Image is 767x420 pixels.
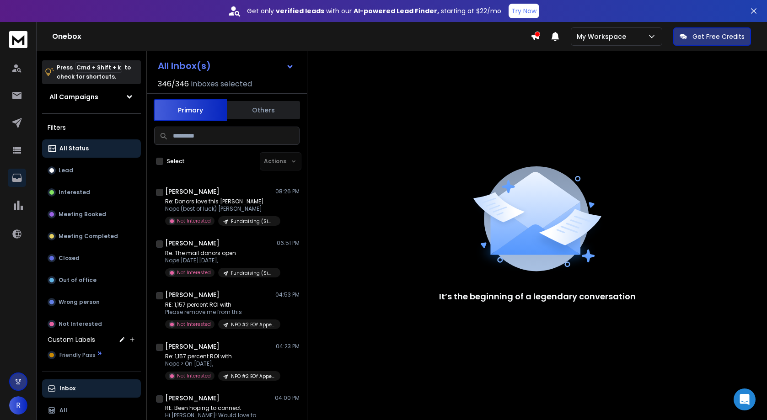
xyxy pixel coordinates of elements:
span: 346 / 346 [158,79,189,90]
p: Meeting Completed [59,233,118,240]
p: All Status [59,145,89,152]
button: Wrong person [42,293,141,311]
p: Nope [DATE][DATE], [165,257,275,264]
button: Others [227,100,300,120]
p: Please remove me from this [165,308,275,316]
p: Nope > On [DATE], [165,360,275,367]
button: Not Interested [42,315,141,333]
p: Fundraising (Simply Noted) [231,270,275,276]
p: Lead [59,167,73,174]
p: 04:00 PM [275,394,300,402]
p: Not Interested [177,269,211,276]
button: Get Free Credits [673,27,751,46]
p: Hi [PERSON_NAME]! Would love to [165,412,271,419]
p: Get only with our starting at $22/mo [247,6,501,16]
h3: Inboxes selected [191,79,252,90]
p: 06:51 PM [277,239,300,247]
button: Out of office [42,271,141,289]
p: Closed [59,255,80,262]
p: All [59,407,67,414]
h3: Custom Labels [48,335,95,344]
p: Re: Donors love this [PERSON_NAME] [165,198,275,205]
p: Interested [59,189,90,196]
p: Wrong person [59,298,100,306]
button: Meeting Booked [42,205,141,223]
p: Get Free Credits [692,32,745,41]
h1: Onebox [52,31,531,42]
button: Primary [154,99,227,121]
p: 08:26 PM [275,188,300,195]
button: Inbox [42,379,141,398]
h1: [PERSON_NAME] [165,187,220,196]
label: Select [167,158,185,165]
p: 04:53 PM [275,291,300,298]
button: All Campaigns [42,88,141,106]
h1: [PERSON_NAME] [165,239,220,248]
p: It’s the beginning of a legendary conversation [439,290,636,303]
button: All Status [42,139,141,158]
p: RE: 1,157 percent ROI with [165,301,275,308]
p: Try Now [511,6,536,16]
p: Nope (best of luck) [PERSON_NAME] [165,205,275,213]
button: Closed [42,249,141,267]
h1: [PERSON_NAME] [165,342,220,351]
div: Open Intercom Messenger [734,388,756,410]
p: Not Interested [177,321,211,328]
p: Out of office [59,276,97,284]
p: Not Interested [59,320,102,328]
h1: [PERSON_NAME] [165,290,220,299]
button: R [9,396,27,415]
button: All Inbox(s) [150,57,301,75]
img: logo [9,31,27,48]
p: Meeting Booked [59,211,106,218]
p: NPO #2 EOY Appeals [231,321,275,328]
button: Interested [42,183,141,202]
button: Meeting Completed [42,227,141,245]
strong: verified leads [276,6,324,16]
span: Cmd + Shift + k [75,62,122,73]
h1: [PERSON_NAME] [165,393,220,403]
button: Try Now [509,4,539,18]
p: 04:23 PM [276,343,300,350]
p: Re: The mail donors open [165,250,275,257]
p: My Workspace [577,32,630,41]
strong: AI-powered Lead Finder, [354,6,439,16]
button: All [42,401,141,420]
p: NPO #2 EOY Appeals [231,373,275,380]
h3: Filters [42,121,141,134]
h1: All Inbox(s) [158,61,211,70]
span: Friendly Pass [59,351,96,359]
h1: All Campaigns [49,92,98,101]
p: Not Interested [177,218,211,224]
p: RE: Been hoping to connect [165,404,271,412]
p: Inbox [59,385,75,392]
button: Friendly Pass [42,346,141,364]
p: Press to check for shortcuts. [57,63,131,81]
p: Not Interested [177,372,211,379]
p: Fundraising (Simply Noted) [231,218,275,225]
button: Lead [42,161,141,180]
p: Re: 1,157 percent ROI with [165,353,275,360]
